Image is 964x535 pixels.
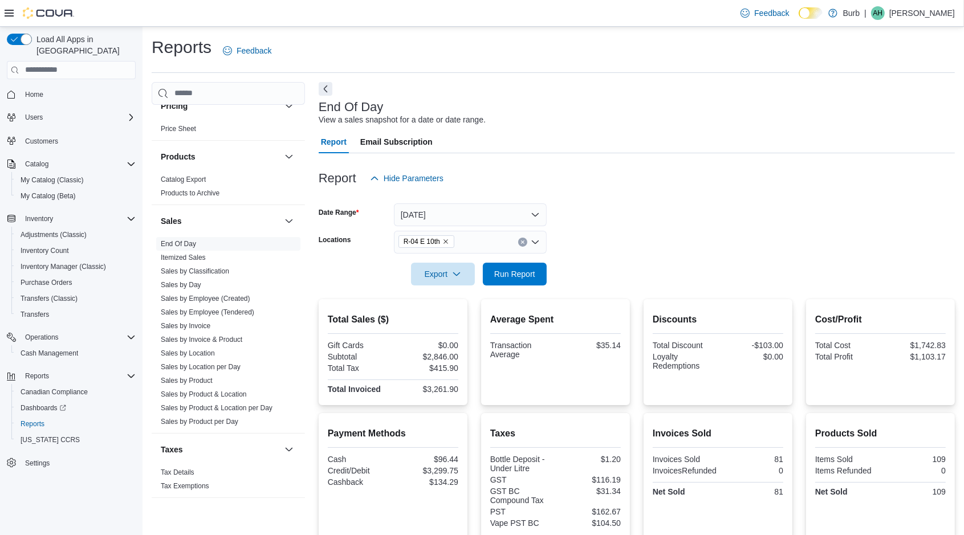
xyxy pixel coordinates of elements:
a: Catalog Export [161,175,206,183]
div: $0.00 [720,352,783,361]
strong: Net Sold [653,487,685,496]
h2: Average Spent [490,313,621,326]
a: Inventory Count [16,244,74,258]
div: 109 [882,455,946,464]
button: Taxes [161,444,280,455]
span: Catalog Export [161,175,206,184]
a: Adjustments (Classic) [16,228,91,242]
a: Canadian Compliance [16,385,92,399]
span: Tax Exemptions [161,481,209,491]
div: Subtotal [328,352,391,361]
a: Home [21,88,48,101]
h1: Reports [152,36,211,59]
div: $0.00 [395,341,458,350]
div: 109 [882,487,946,496]
button: Reports [11,416,140,432]
h3: Taxes [161,444,183,455]
span: Products to Archive [161,189,219,198]
button: Reports [21,369,54,383]
span: Hide Parameters [384,173,444,184]
button: Run Report [483,263,547,285]
div: Invoices Sold [653,455,716,464]
span: Adjustments (Classic) [21,230,87,239]
h2: Invoices Sold [653,427,783,440]
span: Customers [25,137,58,146]
div: $162.67 [558,507,621,516]
a: Feedback [218,39,276,62]
a: Sales by Product [161,377,213,385]
div: Loyalty Redemptions [653,352,716,370]
h2: Cost/Profit [815,313,946,326]
button: My Catalog (Classic) [11,172,140,188]
span: Run Report [494,268,535,280]
button: Home [2,86,140,103]
span: Transfers (Classic) [21,294,78,303]
div: Items Refunded [815,466,878,475]
span: Transfers [16,308,136,321]
span: Canadian Compliance [16,385,136,399]
div: $31.34 [558,487,621,496]
strong: Net Sold [815,487,848,496]
div: Pricing [152,122,305,140]
a: Tax Exemptions [161,482,209,490]
a: Cash Management [16,346,83,360]
div: $1,103.17 [882,352,946,361]
span: Sales by Employee (Tendered) [161,308,254,317]
div: $1.20 [558,455,621,464]
div: GST [490,475,554,484]
p: [PERSON_NAME] [889,6,955,20]
span: Adjustments (Classic) [16,228,136,242]
div: Bottle Deposit - Under Litre [490,455,554,473]
span: Tax Details [161,468,194,477]
div: Total Discount [653,341,716,350]
p: | [864,6,867,20]
span: Dashboards [21,403,66,413]
h2: Discounts [653,313,783,326]
a: Feedback [736,2,794,24]
button: Inventory [2,211,140,227]
a: Customers [21,134,63,148]
img: Cova [23,7,74,19]
div: PST [490,507,554,516]
button: Operations [2,329,140,345]
span: Itemized Sales [161,253,206,262]
span: Sales by Product & Location [161,390,247,399]
button: Inventory Count [11,243,140,259]
button: Cash Management [11,345,140,361]
div: Cash [328,455,391,464]
button: Remove R-04 E 10th from selection in this group [442,238,449,245]
a: Products to Archive [161,189,219,197]
span: My Catalog (Beta) [16,189,136,203]
nav: Complex example [7,81,136,501]
span: Canadian Compliance [21,387,88,397]
button: [US_STATE] CCRS [11,432,140,448]
button: Canadian Compliance [11,384,140,400]
div: 81 [720,455,783,464]
button: Export [411,263,475,285]
span: Email Subscription [360,130,433,153]
span: Catalog [21,157,136,171]
span: Operations [21,330,136,344]
span: Sales by Day [161,280,201,289]
h3: End Of Day [319,100,384,114]
div: -$103.00 [720,341,783,350]
a: Reports [16,417,49,431]
span: Report [321,130,347,153]
div: $2,846.00 [395,352,458,361]
span: Inventory Count [21,246,69,255]
span: Operations [25,333,59,342]
span: Reports [16,417,136,431]
div: Items Sold [815,455,878,464]
button: Settings [2,455,140,471]
button: Customers [2,132,140,149]
span: Purchase Orders [16,276,136,289]
span: Reports [25,371,49,381]
span: Reports [21,419,44,428]
span: Cash Management [21,349,78,358]
span: Sales by Product & Location per Day [161,403,272,413]
p: Burb [843,6,860,20]
button: Inventory Manager (Classic) [11,259,140,275]
span: Sales by Product per Day [161,417,238,426]
button: Products [161,151,280,162]
div: Taxes [152,465,305,497]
